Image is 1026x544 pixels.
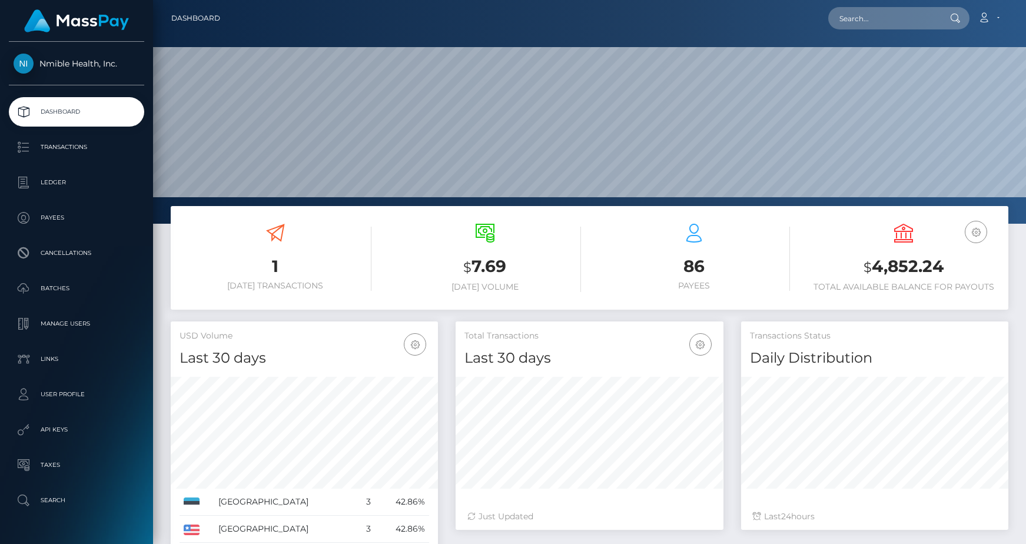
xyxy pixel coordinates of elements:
[9,58,144,69] span: Nmible Health, Inc.
[14,174,140,191] p: Ledger
[14,421,140,439] p: API Keys
[356,516,375,543] td: 3
[180,255,371,278] h3: 1
[9,203,144,233] a: Payees
[24,9,129,32] img: MassPay Logo
[214,489,356,516] td: [GEOGRAPHIC_DATA]
[9,274,144,303] a: Batches
[14,103,140,121] p: Dashboard
[9,415,144,445] a: API Keys
[14,138,140,156] p: Transactions
[9,97,144,127] a: Dashboard
[14,492,140,509] p: Search
[180,281,371,291] h6: [DATE] Transactions
[14,54,34,74] img: Nmible Health, Inc.
[9,380,144,409] a: User Profile
[214,516,356,543] td: [GEOGRAPHIC_DATA]
[389,282,581,292] h6: [DATE] Volume
[9,238,144,268] a: Cancellations
[808,282,1000,292] h6: Total Available Balance for Payouts
[864,259,872,276] small: $
[180,348,429,369] h4: Last 30 days
[9,168,144,197] a: Ledger
[753,510,997,523] div: Last hours
[14,209,140,227] p: Payees
[375,516,429,543] td: 42.86%
[184,497,200,508] img: EE.png
[808,255,1000,279] h3: 4,852.24
[750,348,1000,369] h4: Daily Distribution
[464,348,714,369] h4: Last 30 days
[375,489,429,516] td: 42.86%
[9,344,144,374] a: Links
[184,525,200,535] img: US.png
[14,280,140,297] p: Batches
[463,259,472,276] small: $
[9,486,144,515] a: Search
[389,255,581,279] h3: 7.69
[9,309,144,339] a: Manage Users
[599,255,791,278] h3: 86
[464,330,714,342] h5: Total Transactions
[14,386,140,403] p: User Profile
[9,132,144,162] a: Transactions
[14,244,140,262] p: Cancellations
[356,489,375,516] td: 3
[9,450,144,480] a: Taxes
[14,456,140,474] p: Taxes
[467,510,711,523] div: Just Updated
[171,6,220,31] a: Dashboard
[599,281,791,291] h6: Payees
[750,330,1000,342] h5: Transactions Status
[14,315,140,333] p: Manage Users
[828,7,939,29] input: Search...
[180,330,429,342] h5: USD Volume
[781,511,791,522] span: 24
[14,350,140,368] p: Links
